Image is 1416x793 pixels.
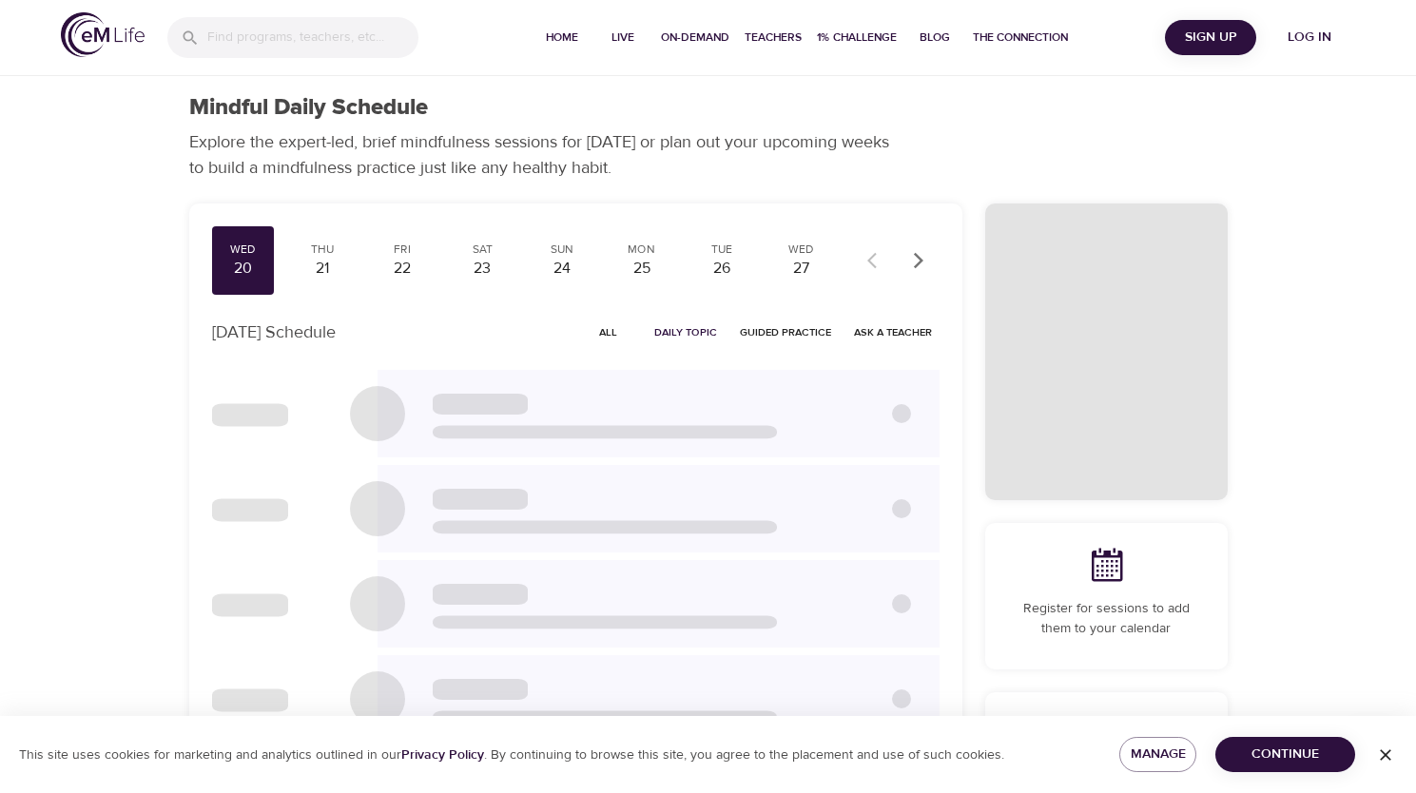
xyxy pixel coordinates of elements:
a: Privacy Policy [401,746,484,764]
p: Register for sessions to add them to your calendar [1008,599,1205,639]
span: Continue [1231,743,1340,766]
span: Teachers [745,28,802,48]
div: 22 [378,258,426,280]
div: Mon [618,242,666,258]
span: Home [539,28,585,48]
span: The Connection [973,28,1068,48]
span: Manage [1135,743,1181,766]
p: [DATE] Schedule [212,319,336,345]
div: 23 [458,258,506,280]
div: 21 [299,258,346,280]
input: Find programs, teachers, etc... [207,17,418,58]
div: Sun [538,242,586,258]
div: Sat [458,242,506,258]
div: Wed [778,242,825,258]
div: 27 [778,258,825,280]
span: Live [600,28,646,48]
span: On-Demand [661,28,729,48]
button: All [578,318,639,347]
button: Sign Up [1165,20,1256,55]
span: Log in [1271,26,1348,49]
div: Fri [378,242,426,258]
h1: Mindful Daily Schedule [189,94,428,122]
button: Ask a Teacher [846,318,940,347]
div: 24 [538,258,586,280]
img: logo [61,12,145,57]
span: 1% Challenge [817,28,897,48]
span: Guided Practice [740,323,831,341]
button: Daily Topic [647,318,725,347]
span: Sign Up [1173,26,1249,49]
span: Blog [912,28,958,48]
p: Explore the expert-led, brief mindfulness sessions for [DATE] or plan out your upcoming weeks to ... [189,129,902,181]
button: Manage [1119,737,1196,772]
div: 26 [698,258,746,280]
div: Thu [299,242,346,258]
div: 20 [220,258,267,280]
button: Continue [1215,737,1355,772]
span: Daily Topic [654,323,717,341]
div: Wed [220,242,267,258]
span: All [586,323,631,341]
div: Tue [698,242,746,258]
button: Guided Practice [732,318,839,347]
button: Log in [1264,20,1355,55]
div: 25 [618,258,666,280]
span: Ask a Teacher [854,323,932,341]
